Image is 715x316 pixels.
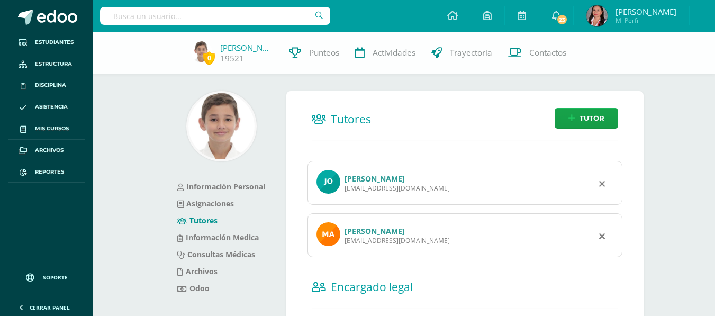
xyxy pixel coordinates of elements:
[345,184,450,193] div: [EMAIL_ADDRESS][DOMAIN_NAME]
[345,174,405,184] a: [PERSON_NAME]
[599,229,605,242] div: Remover
[281,32,347,74] a: Punteos
[8,75,85,97] a: Disciplina
[8,118,85,140] a: Mis cursos
[177,266,218,276] a: Archivos
[8,53,85,75] a: Estructura
[347,32,423,74] a: Actividades
[373,47,415,58] span: Actividades
[188,93,255,159] img: 4813a22afd1aa4eeb24a8035661bf689.png
[35,168,64,176] span: Reportes
[220,42,273,53] a: [PERSON_NAME]
[35,38,74,47] span: Estudiantes
[8,32,85,53] a: Estudiantes
[177,182,265,192] a: Información Personal
[555,108,618,129] a: Tutor
[177,232,259,242] a: Información Medica
[500,32,574,74] a: Contactos
[331,279,413,294] span: Encargado legal
[316,170,340,194] img: profile image
[331,112,371,127] span: Tutores
[8,161,85,183] a: Reportes
[616,6,676,17] span: [PERSON_NAME]
[556,14,568,25] span: 23
[586,5,608,26] img: 316256233fc5d05bd520c6ab6e96bb4a.png
[580,109,604,128] span: Tutor
[599,177,605,189] div: Remover
[8,140,85,161] a: Archivos
[8,96,85,118] a: Asistencia
[35,124,69,133] span: Mis cursos
[177,215,218,225] a: Tutores
[43,274,68,281] span: Soporte
[345,236,450,245] div: [EMAIL_ADDRESS][DOMAIN_NAME]
[220,53,244,64] a: 19521
[616,16,676,25] span: Mi Perfil
[30,304,70,311] span: Cerrar panel
[35,60,72,68] span: Estructura
[177,198,234,209] a: Asignaciones
[13,263,80,289] a: Soporte
[203,51,215,65] span: 0
[35,146,64,155] span: Archivos
[100,7,330,25] input: Busca un usuario...
[177,283,210,293] a: Odoo
[309,47,339,58] span: Punteos
[529,47,566,58] span: Contactos
[191,41,212,62] img: db0d660e19a4ca87ca121e4bb8f0c685.png
[177,249,255,259] a: Consultas Médicas
[423,32,500,74] a: Trayectoria
[35,81,66,89] span: Disciplina
[345,226,405,236] a: [PERSON_NAME]
[450,47,492,58] span: Trayectoria
[35,103,68,111] span: Asistencia
[316,222,340,246] img: profile image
